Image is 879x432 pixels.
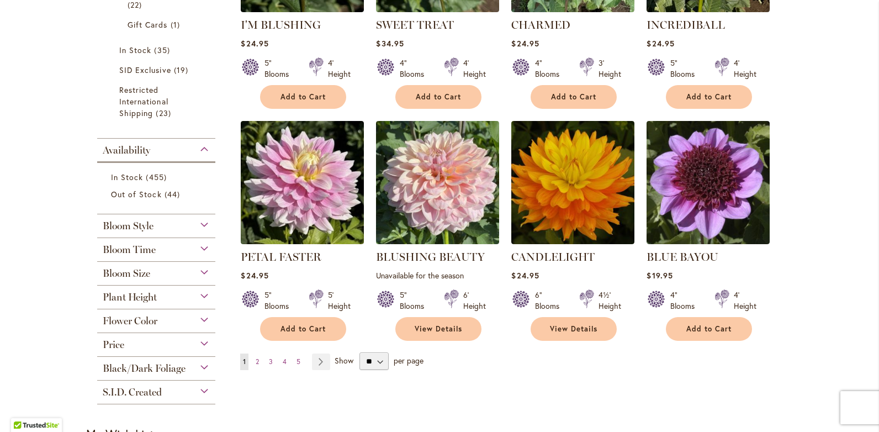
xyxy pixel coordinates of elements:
span: $24.95 [241,270,268,281]
span: View Details [550,324,597,334]
a: SWEET TREAT [376,18,454,31]
div: 5" Blooms [400,289,431,312]
a: PETAL FASTER [241,250,321,264]
iframe: Launch Accessibility Center [8,393,39,424]
span: $24.95 [511,38,539,49]
span: S.I.D. Created [103,386,162,398]
span: 23 [156,107,173,119]
a: 5 [294,354,303,370]
a: Out of Stock 44 [111,188,204,200]
span: 4 [283,357,287,366]
a: In Stock 455 [111,171,204,183]
div: 6' Height [463,289,486,312]
img: BLUSHING BEAUTY [376,121,499,244]
span: 19 [174,64,191,76]
a: BLUSHING BEAUTY [376,250,485,264]
span: Gift Cards [128,19,168,30]
span: 1 [243,357,246,366]
span: Add to Cart [416,92,461,102]
span: $34.95 [376,38,404,49]
span: Bloom Size [103,267,150,280]
a: Incrediball [647,4,770,14]
a: SWEET TREAT [376,4,499,14]
a: CHARMED [511,4,634,14]
a: View Details [531,317,617,341]
a: PETAL FASTER [241,236,364,246]
span: Add to Cart [686,92,732,102]
div: 5" Blooms [670,57,701,80]
span: Price [103,339,124,351]
div: 5" Blooms [264,57,295,80]
span: Add to Cart [280,92,326,102]
a: I’M BLUSHING [241,4,364,14]
span: $24.95 [647,38,674,49]
div: 4" Blooms [670,289,701,312]
button: Add to Cart [666,317,752,341]
a: 2 [253,354,262,370]
a: Gift Cards [128,19,188,30]
div: 4' Height [463,57,486,80]
p: Unavailable for the season [376,270,499,281]
img: CANDLELIGHT [511,121,634,244]
span: Add to Cart [551,92,596,102]
span: 44 [165,188,183,200]
span: 1 [171,19,183,30]
button: Add to Cart [260,85,346,109]
span: 3 [269,357,273,366]
span: 35 [154,44,172,56]
span: 2 [256,357,259,366]
span: View Details [415,324,462,334]
a: Restricted International Shipping [119,84,196,119]
span: In Stock [111,172,143,182]
span: 5 [296,357,300,366]
a: BLUSHING BEAUTY [376,236,499,246]
div: 4" Blooms [400,57,431,80]
a: CANDLELIGHT [511,236,634,246]
span: Restricted International Shipping [119,85,168,118]
span: 455 [146,171,169,183]
span: Add to Cart [686,324,732,334]
span: Out of Stock [111,189,162,199]
span: $24.95 [511,270,539,281]
span: $19.95 [647,270,673,281]
div: 5' Height [328,289,351,312]
button: Add to Cart [666,85,752,109]
span: Bloom Time [103,244,156,256]
button: Add to Cart [260,317,346,341]
div: 4' Height [328,57,351,80]
a: In Stock [119,44,196,56]
a: BLUE BAYOU [647,250,718,264]
a: 3 [266,354,276,370]
a: CHARMED [511,18,570,31]
span: $24.95 [241,38,268,49]
div: 6" Blooms [535,289,566,312]
a: CANDLELIGHT [511,250,595,264]
div: 5" Blooms [264,289,295,312]
div: 4½' Height [599,289,621,312]
div: 4' Height [734,57,756,80]
span: Availability [103,144,150,156]
span: Plant Height [103,291,157,303]
img: BLUE BAYOU [647,121,770,244]
div: 4' Height [734,289,756,312]
div: 4" Blooms [535,57,566,80]
span: Black/Dark Foliage [103,362,186,375]
span: Flower Color [103,315,157,327]
span: per page [394,355,423,366]
span: In Stock [119,45,151,55]
a: INCREDIBALL [647,18,725,31]
span: SID Exclusive [119,65,171,75]
a: SID Exclusive [119,64,196,76]
a: View Details [395,317,481,341]
a: BLUE BAYOU [647,236,770,246]
button: Add to Cart [395,85,481,109]
span: Bloom Style [103,220,153,232]
span: Show [335,355,353,366]
button: Add to Cart [531,85,617,109]
div: 3' Height [599,57,621,80]
span: Add to Cart [280,324,326,334]
img: PETAL FASTER [241,121,364,244]
a: 4 [280,354,289,370]
a: I'M BLUSHING [241,18,321,31]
